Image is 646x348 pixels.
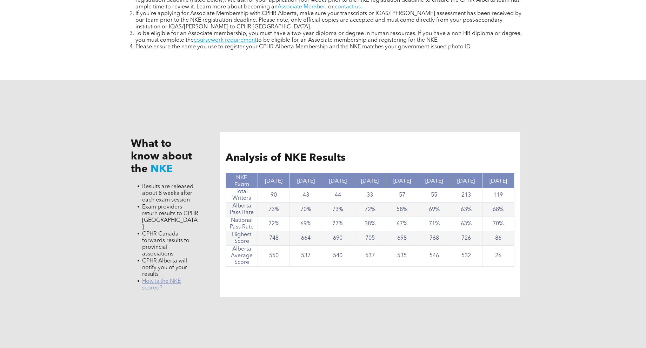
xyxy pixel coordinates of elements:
[322,188,354,203] td: 44
[226,203,258,217] td: Alberta Pass Rate
[258,203,290,217] td: 73%
[258,173,290,188] th: [DATE]
[278,4,325,10] a: Associate Member
[354,188,386,203] td: 33
[226,231,258,246] td: Highest Score
[135,44,525,50] li: Please ensure the name you use to register your CPHR Alberta Membership and the NKE matches your ...
[482,203,514,217] td: 68%
[386,173,418,188] th: [DATE]
[354,173,386,188] th: [DATE]
[450,246,482,267] td: 532
[354,203,386,217] td: 72%
[142,279,181,291] a: How is the NKE scored?
[322,246,354,267] td: 540
[322,173,354,188] th: [DATE]
[335,4,362,10] a: contact us.
[354,246,386,267] td: 537
[142,231,189,257] span: CPHR Canada forwards results to provincial associations
[258,246,290,267] td: 550
[386,231,418,246] td: 698
[226,217,258,231] td: National Pass Rate
[135,30,525,44] li: To be eligible for an Associate membership, you must have a two-year diploma or degree in human r...
[418,231,450,246] td: 768
[258,188,290,203] td: 90
[290,231,322,246] td: 664
[226,153,346,163] span: Analysis of NKE Results
[290,188,322,203] td: 43
[418,203,450,217] td: 69%
[354,231,386,246] td: 705
[450,203,482,217] td: 63%
[354,217,386,231] td: 38%
[386,203,418,217] td: 58%
[418,173,450,188] th: [DATE]
[482,217,514,231] td: 70%
[290,173,322,188] th: [DATE]
[386,217,418,231] td: 67%
[131,139,192,175] span: What to know about the
[482,173,514,188] th: [DATE]
[142,204,198,230] span: Exam providers return results to CPHR [GEOGRAPHIC_DATA]
[135,11,525,30] li: If you’re applying for Associate Membership with CPHR Alberta, make sure your transcripts or IQAS...
[418,217,450,231] td: 71%
[194,37,257,43] a: coursework requirement
[418,246,450,267] td: 546
[482,231,514,246] td: 86
[258,217,290,231] td: 72%
[386,246,418,267] td: 535
[450,231,482,246] td: 726
[450,217,482,231] td: 63%
[226,246,258,267] td: Alberta Average Score
[322,231,354,246] td: 690
[322,217,354,231] td: 77%
[258,231,290,246] td: 748
[226,188,258,203] td: Total Writers
[418,188,450,203] td: 55
[386,188,418,203] td: 57
[226,173,258,188] th: NKE Exam
[450,173,482,188] th: [DATE]
[142,258,187,277] span: CPHR Alberta will notify you of your results
[322,203,354,217] td: 73%
[482,246,514,267] td: 26
[450,188,482,203] td: 213
[290,217,322,231] td: 69%
[290,246,322,267] td: 537
[482,188,514,203] td: 119
[142,184,193,203] span: Results are released about 8 weeks after each exam session
[151,164,173,175] span: NKE
[290,203,322,217] td: 70%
